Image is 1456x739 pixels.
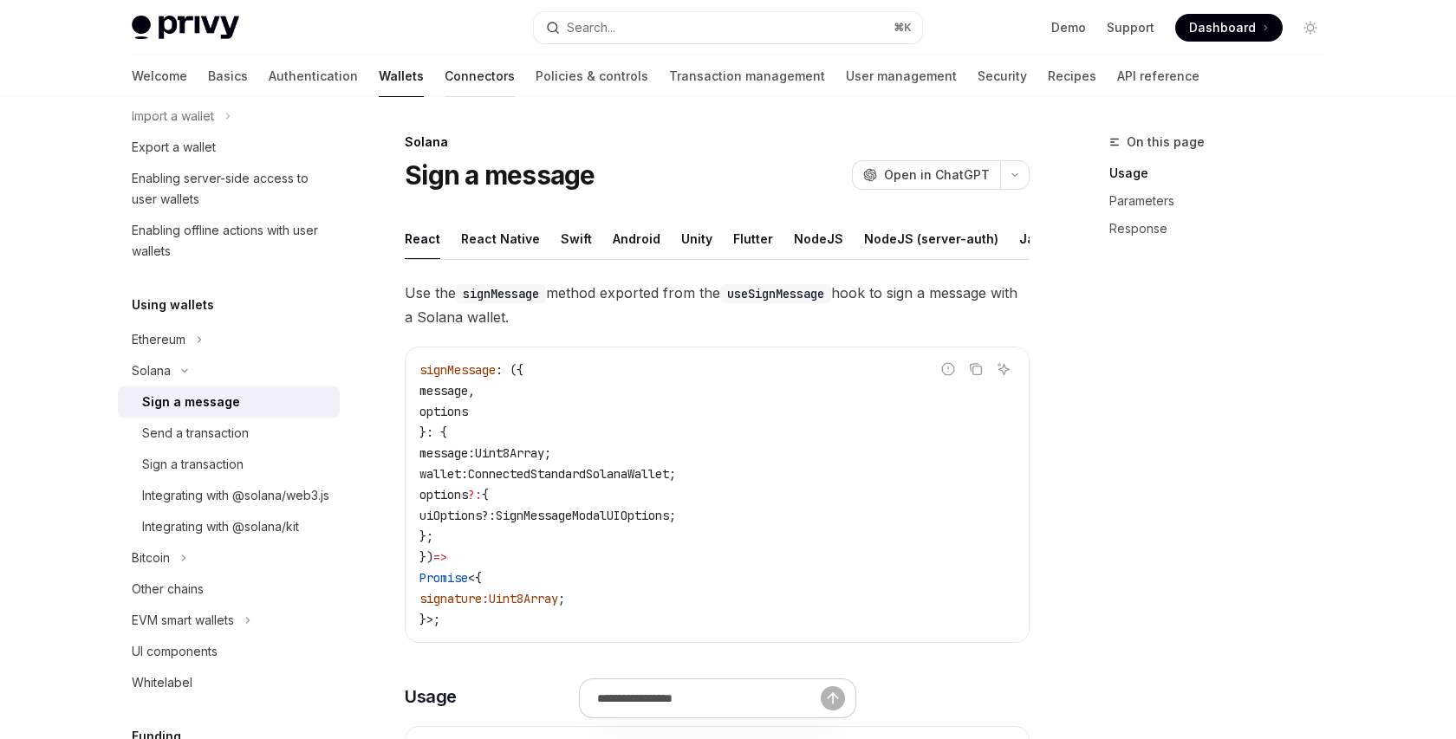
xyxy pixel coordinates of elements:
button: Swift [561,218,592,259]
button: React Native [461,218,540,259]
h5: Using wallets [132,295,214,315]
a: Whitelabel [118,667,340,698]
span: options [419,404,468,419]
h1: Sign a message [405,159,595,191]
span: Dashboard [1189,19,1256,36]
span: }: { [419,425,447,440]
a: Integrating with @solana/kit [118,511,340,542]
a: Export a wallet [118,132,340,163]
a: Demo [1051,19,1086,36]
a: Authentication [269,55,358,97]
button: Open in ChatGPT [852,160,1000,190]
span: Uint8Array [489,591,558,606]
button: NodeJS [794,218,843,259]
span: }) [419,549,433,565]
a: Security [978,55,1027,97]
a: Usage [1109,159,1338,187]
a: Enabling server-side access to user wallets [118,163,340,215]
span: signMessage [419,362,496,378]
div: Ethereum [132,329,185,350]
div: EVM smart wallets [132,610,234,631]
span: : [461,466,468,482]
span: SignMessageModalUIOptions [496,508,669,523]
a: Support [1107,19,1154,36]
a: Enabling offline actions with user wallets [118,215,340,267]
button: Android [613,218,660,259]
span: Open in ChatGPT [884,166,990,184]
a: Parameters [1109,187,1338,215]
div: Integrating with @solana/kit [142,516,299,537]
span: : [489,508,496,523]
div: Send a transaction [142,423,249,444]
span: ; [669,508,676,523]
span: Uint8Array [475,445,544,461]
a: Basics [208,55,248,97]
span: Promise [419,570,468,586]
button: Toggle Bitcoin section [118,542,340,574]
a: Recipes [1048,55,1096,97]
button: Unity [681,218,712,259]
a: Transaction management [669,55,825,97]
span: ⌘ K [894,21,912,35]
button: NodeJS (server-auth) [864,218,998,259]
a: Wallets [379,55,424,97]
button: Ask AI [992,358,1015,380]
span: ; [558,591,565,606]
a: Sign a message [118,386,340,418]
span: Use the method exported from the hook to sign a message with a Solana wallet. [405,281,1030,329]
div: Integrating with @solana/web3.js [142,485,329,506]
code: useSignMessage [720,284,831,303]
a: Response [1109,215,1338,243]
span: ?: [468,487,482,502]
span: message [419,383,468,399]
a: Dashboard [1175,14,1283,42]
span: On this page [1127,132,1205,152]
span: message: [419,445,475,461]
img: light logo [132,16,239,40]
code: signMessage [456,284,546,303]
button: Toggle Solana section [118,355,340,386]
div: UI components [132,641,218,662]
span: , [468,383,475,399]
div: Solana [132,360,171,381]
span: }>; [419,612,440,627]
span: ; [669,466,676,482]
span: ; [544,445,551,461]
a: Policies & controls [536,55,648,97]
button: Flutter [733,218,773,259]
a: UI components [118,636,340,667]
button: Open search [534,12,922,43]
span: => [433,549,447,565]
span: ConnectedStandardSolanaWallet [468,466,669,482]
a: User management [846,55,957,97]
button: Toggle EVM smart wallets section [118,605,340,636]
div: Solana [405,133,1030,151]
span: options [419,487,468,502]
span: { [482,487,489,502]
span: : [482,591,489,606]
button: Toggle Ethereum section [118,324,340,355]
div: Sign a message [142,392,240,412]
div: Bitcoin [132,548,170,568]
div: Enabling server-side access to user wallets [132,168,329,210]
span: <{ [468,570,482,586]
input: Ask a question... [597,679,821,717]
button: React [405,218,440,259]
div: Export a wallet [132,137,216,158]
a: Connectors [445,55,515,97]
a: API reference [1117,55,1199,97]
a: Other chains [118,574,340,605]
div: Sign a transaction [142,454,244,475]
div: Other chains [132,579,204,600]
span: : ({ [496,362,523,378]
button: Send message [821,686,845,710]
div: Enabling offline actions with user wallets [132,220,329,262]
span: }; [419,528,433,544]
span: wallet [419,466,461,482]
a: Sign a transaction [118,449,340,480]
span: signature [419,591,482,606]
button: Report incorrect code [937,358,959,380]
button: Toggle dark mode [1297,14,1324,42]
button: Java [1019,218,1050,259]
div: Whitelabel [132,672,192,693]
